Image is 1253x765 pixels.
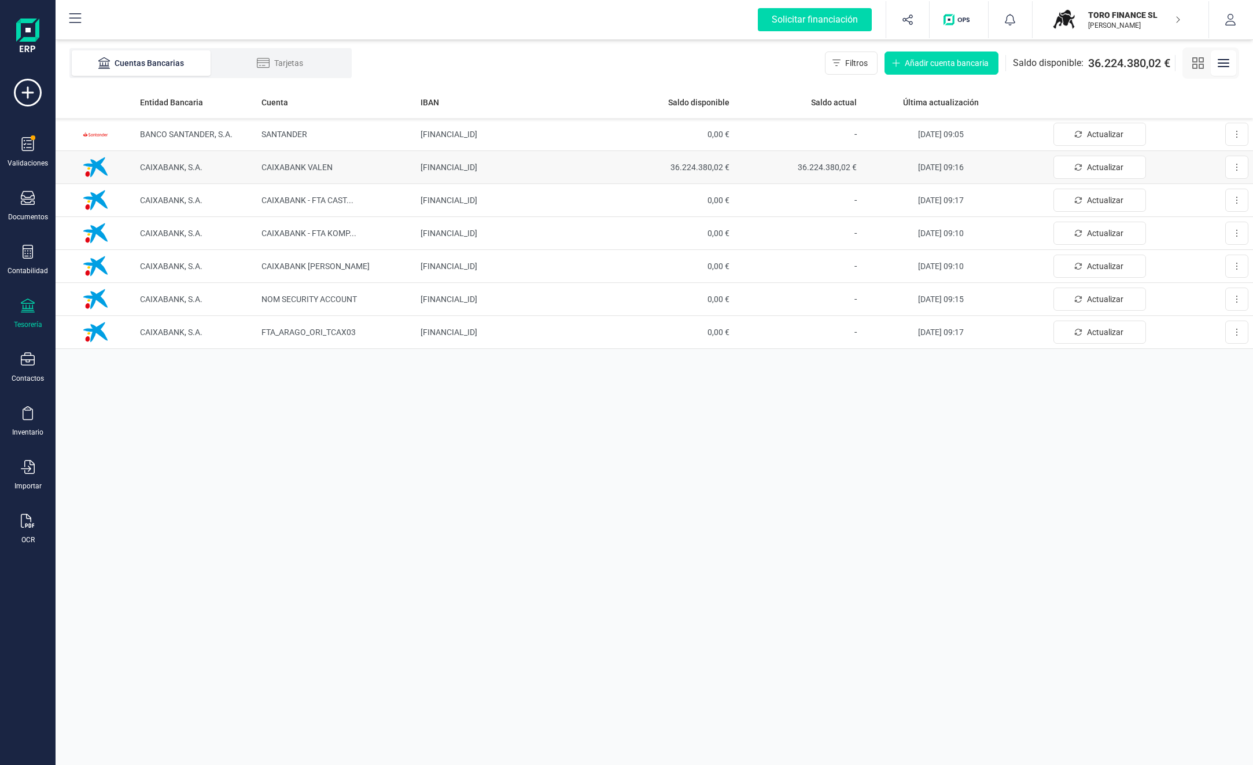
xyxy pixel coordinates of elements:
p: - [739,193,857,207]
span: Actualizar [1087,260,1123,272]
div: Importar [14,481,42,491]
div: Contabilidad [8,266,48,275]
p: - [739,325,857,339]
td: [FINANCIAL_ID] [416,184,607,217]
span: [DATE] 09:17 [918,196,964,205]
span: CAIXABANK - FTA CAST ... [261,196,353,205]
span: 0,00 € [611,194,729,206]
span: [DATE] 09:05 [918,130,964,139]
p: - [739,226,857,240]
span: CAIXABANK, S.A. [140,295,202,304]
span: Actualizar [1087,194,1123,206]
span: Actualizar [1087,161,1123,173]
td: [FINANCIAL_ID] [416,151,607,184]
button: Actualizar [1053,321,1146,344]
span: BANCO SANTANDER, S.A. [140,130,233,139]
img: Imagen de BANCO SANTANDER, S.A. [78,117,113,152]
span: Saldo actual [811,97,857,108]
span: CAIXABANK, S.A. [140,328,202,337]
span: Última actualización [903,97,979,108]
img: Imagen de CAIXABANK, S.A. [78,249,113,284]
button: Actualizar [1053,222,1146,245]
span: [DATE] 09:10 [918,229,964,238]
span: Añadir cuenta bancaria [905,57,989,69]
span: CAIXABANK [PERSON_NAME] [261,262,370,271]
span: CAIXABANK, S.A. [140,163,202,172]
span: SANTANDER [261,130,307,139]
span: 36.224.380,02 € [1088,55,1170,71]
span: IBAN [421,97,439,108]
img: Imagen de CAIXABANK, S.A. [78,183,113,218]
div: Tarjetas [234,57,326,69]
p: TORO FINANCE SL [1088,9,1181,21]
div: Tesorería [14,320,42,329]
img: Logo de OPS [944,14,974,25]
p: - [739,259,857,273]
span: Actualizar [1087,326,1123,338]
span: Actualizar [1087,227,1123,239]
button: Actualizar [1053,123,1146,146]
span: CAIXABANK VALEN [261,163,333,172]
button: Logo de OPS [937,1,981,38]
span: [DATE] 09:17 [918,328,964,337]
button: Actualizar [1053,255,1146,278]
span: Cuenta [261,97,288,108]
img: Imagen de CAIXABANK, S.A. [78,216,113,251]
button: TOTORO FINANCE SL[PERSON_NAME] [1046,1,1195,38]
span: [DATE] 09:10 [918,262,964,271]
span: CAIXABANK - FTA KOMP ... [261,229,356,238]
span: 36.224.380,02 € [739,161,857,173]
span: Actualizar [1087,128,1123,140]
p: [PERSON_NAME] [1088,21,1181,30]
div: Documentos [8,212,48,222]
div: Cuentas Bancarias [95,57,187,69]
img: Logo Finanedi [16,19,39,56]
span: 0,00 € [611,293,729,305]
div: Inventario [12,428,43,437]
span: 0,00 € [611,260,729,272]
span: 0,00 € [611,326,729,338]
td: [FINANCIAL_ID] [416,118,607,151]
span: NOM SECURITY ACCOUNT [261,295,357,304]
span: 0,00 € [611,128,729,140]
button: Solicitar financiación [744,1,886,38]
td: [FINANCIAL_ID] [416,283,607,316]
span: 36.224.380,02 € [611,161,729,173]
span: CAIXABANK, S.A. [140,229,202,238]
img: TO [1051,7,1077,32]
div: Validaciones [8,159,48,168]
button: Actualizar [1053,189,1146,212]
span: CAIXABANK, S.A. [140,262,202,271]
span: [DATE] 09:16 [918,163,964,172]
p: - [739,292,857,306]
div: OCR [21,535,35,545]
button: Filtros [825,52,878,75]
img: Imagen de CAIXABANK, S.A. [78,282,113,317]
span: CAIXABANK, S.A. [140,196,202,205]
span: Saldo disponible [668,97,729,108]
span: FTA_ARAGO_ORI_TCAX03 [261,328,356,337]
div: Solicitar financiación [758,8,872,31]
td: [FINANCIAL_ID] [416,217,607,250]
span: Saldo disponible: [1013,56,1084,70]
span: 0,00 € [611,227,729,239]
span: Actualizar [1087,293,1123,305]
span: Entidad Bancaria [140,97,203,108]
img: Imagen de CAIXABANK, S.A. [78,315,113,350]
p: - [739,127,857,141]
td: [FINANCIAL_ID] [416,250,607,283]
span: [DATE] 09:15 [918,295,964,304]
div: Contactos [12,374,44,383]
span: Filtros [845,57,868,69]
img: Imagen de CAIXABANK, S.A. [78,150,113,185]
button: Actualizar [1053,288,1146,311]
button: Actualizar [1053,156,1146,179]
button: Añadir cuenta bancaria [885,52,998,75]
td: [FINANCIAL_ID] [416,316,607,349]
